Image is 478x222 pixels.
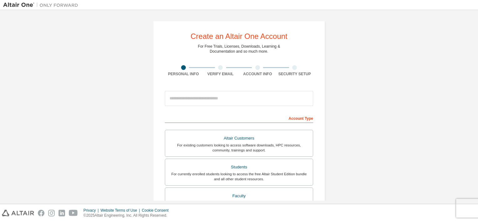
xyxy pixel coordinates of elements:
p: © 2025 Altair Engineering, Inc. All Rights Reserved. [84,213,172,218]
div: For existing customers looking to access software downloads, HPC resources, community, trainings ... [169,143,309,153]
img: instagram.svg [48,210,55,216]
div: Security Setup [276,71,313,77]
div: Personal Info [165,71,202,77]
div: Account Info [239,71,276,77]
div: Account Type [165,113,313,123]
div: Website Terms of Use [100,208,142,213]
div: Create an Altair One Account [191,33,287,40]
img: youtube.svg [69,210,78,216]
div: For currently enrolled students looking to access the free Altair Student Edition bundle and all ... [169,172,309,182]
img: facebook.svg [38,210,44,216]
div: Privacy [84,208,100,213]
div: For Free Trials, Licenses, Downloads, Learning & Documentation and so much more. [198,44,280,54]
div: Verify Email [202,71,239,77]
img: altair_logo.svg [2,210,34,216]
div: Faculty [169,192,309,200]
img: Altair One [3,2,81,8]
div: Cookie Consent [142,208,172,213]
div: Students [169,163,309,172]
img: linkedin.svg [58,210,65,216]
div: Altair Customers [169,134,309,143]
div: For faculty & administrators of academic institutions administering students and accessing softwa... [169,200,309,210]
